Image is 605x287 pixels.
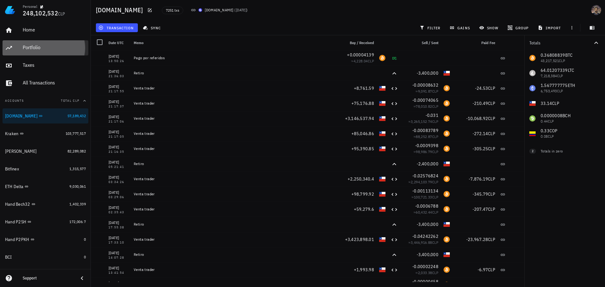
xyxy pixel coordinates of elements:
[109,68,129,75] div: [DATE]
[432,134,438,139] span: CLP
[532,149,533,154] span: 2
[23,276,73,281] div: Support
[354,267,374,273] span: +1,993.98
[134,161,334,166] div: Retiro
[23,44,86,50] div: Portfolio
[234,7,248,13] span: ( )
[23,80,86,86] div: All Transactions
[354,206,374,212] span: +59,279.6
[351,100,374,106] span: +75,176.88
[66,131,86,136] span: 103,777,517
[488,146,495,152] span: CLP
[415,203,439,209] span: -0.0006788
[443,236,450,243] div: BTC-icon
[69,184,86,189] span: 9,030,061
[134,55,334,60] div: Pago por referidos
[379,85,385,91] div: CLP-icon
[443,191,450,197] div: BTC-icon
[345,237,374,242] span: +3,423,898.01
[354,59,368,63] span: 4,228.04
[96,5,145,15] h1: [DOMAIN_NAME]
[23,27,86,33] div: Home
[452,35,498,50] div: Paid Fee
[109,40,124,45] span: Date UTC
[68,149,86,153] span: 82,289,082
[443,176,450,182] div: BTC-icon
[416,270,438,275] span: ≈
[379,206,385,212] div: CLP-icon
[443,115,450,122] div: BTC-icon
[432,270,438,275] span: CLP
[134,131,334,136] div: Venta trader
[411,240,432,245] span: 3,446,916.88
[432,149,438,154] span: CLP
[109,159,129,165] div: [DATE]
[473,146,488,152] span: -305.25
[5,184,23,189] div: ETH Delta
[109,241,129,244] div: 17:33:10
[5,113,38,119] div: [DOMAIN_NAME]
[412,264,438,269] span: -0.00002248
[5,149,37,154] div: [PERSON_NAME]
[109,271,129,274] div: 13:41:54
[3,144,88,159] a: [PERSON_NAME] 82,289,082
[84,237,86,242] span: 0
[134,71,334,76] div: Retiro
[5,202,30,207] div: Hand Bech32
[347,52,374,58] span: +0.00004139
[443,70,450,76] div: CLP-icon
[432,195,438,199] span: CLP
[109,189,129,196] div: [DATE]
[488,176,495,182] span: CLP
[591,5,601,15] div: avatar
[5,237,29,242] div: Hand P2PKH
[140,23,165,32] button: sync
[432,119,438,124] span: CLP
[5,255,12,260] div: BCI
[379,176,385,182] div: CLP-icon
[408,180,438,184] span: ≈
[109,75,129,78] div: 21:36:03
[488,237,495,242] span: CLP
[106,35,131,50] div: Date UTC
[443,206,450,212] div: BTC-icon
[109,60,129,63] div: 13:50:26
[109,129,129,135] div: [DATE]
[100,25,134,30] span: transaction
[416,149,432,154] span: 98,986.79
[109,211,129,214] div: 02:35:43
[109,256,129,259] div: 14:07:28
[5,131,19,136] div: Kraken
[414,195,432,199] span: 100,721.33
[109,83,129,90] div: [DATE]
[3,214,88,229] a: Hand P2SH 172,006.7
[475,85,488,91] span: -24.53
[5,5,15,15] img: LedgiFi
[134,40,144,45] span: Memo
[351,146,374,152] span: +95,390.85
[3,76,88,91] a: All Transactions
[368,59,374,63] span: CLP
[5,219,26,225] div: Hand P2SH
[198,8,202,12] img: BudaPuntoCom
[109,165,129,169] div: 05:21:41
[422,40,438,45] span: Sell / Sent
[350,40,374,45] span: Buy / Received
[68,113,86,118] span: 57,189,432
[69,202,86,206] span: 1,402,339
[417,161,439,167] span: -2,400,000
[505,23,532,32] button: group
[109,90,129,93] div: 21:17:55
[379,100,385,106] div: CLP-icon
[166,7,179,14] span: 7251 txs
[69,219,86,224] span: 172,006.7
[414,104,438,109] span: ≈
[473,191,488,197] span: -345.79
[109,99,129,105] div: [DATE]
[414,149,438,154] span: ≈
[541,148,587,154] div: Totals in zero
[412,128,438,133] span: -0.00083789
[354,85,374,91] span: +8,761.59
[535,23,565,32] button: import
[109,135,129,138] div: 21:17:05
